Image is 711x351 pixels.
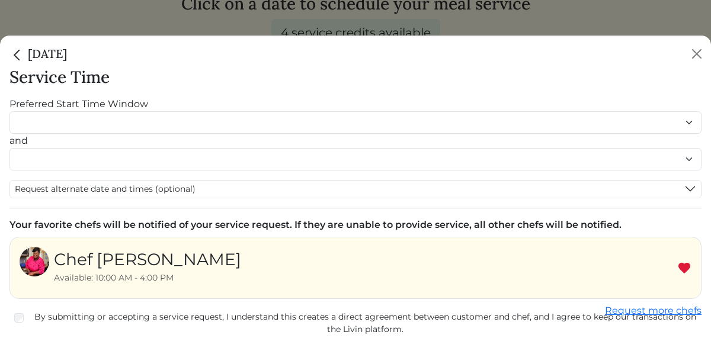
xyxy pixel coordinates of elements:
span: Request alternate date and times (optional) [15,183,196,195]
label: and [9,134,28,148]
div: Your favorite chefs will be notified of your service request. If they are unable to provide servi... [9,218,702,232]
a: Request more chefs [605,305,702,316]
h5: [DATE] [9,45,67,63]
img: back_caret-0738dc900bf9763b5e5a40894073b948e17d9601fd527fca9689b06ce300169f.svg [9,47,25,63]
a: Close [9,46,28,61]
div: Chef [PERSON_NAME] [54,247,241,272]
button: Close [687,44,706,63]
img: 119c8e455342022a2fb0da2c2c3de940 [20,247,49,276]
div: Available: 10:00 AM - 4:00 PM [54,272,241,284]
img: Remove Favorite chef [677,261,691,275]
a: Chef [PERSON_NAME] Available: 10:00 AM - 4:00 PM [20,247,241,289]
h3: Service Time [9,67,702,88]
button: Request alternate date and times (optional) [10,181,701,198]
label: Preferred Start Time Window [9,97,148,111]
label: By submitting or accepting a service request, I understand this creates a direct agreement betwee... [28,311,702,336]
